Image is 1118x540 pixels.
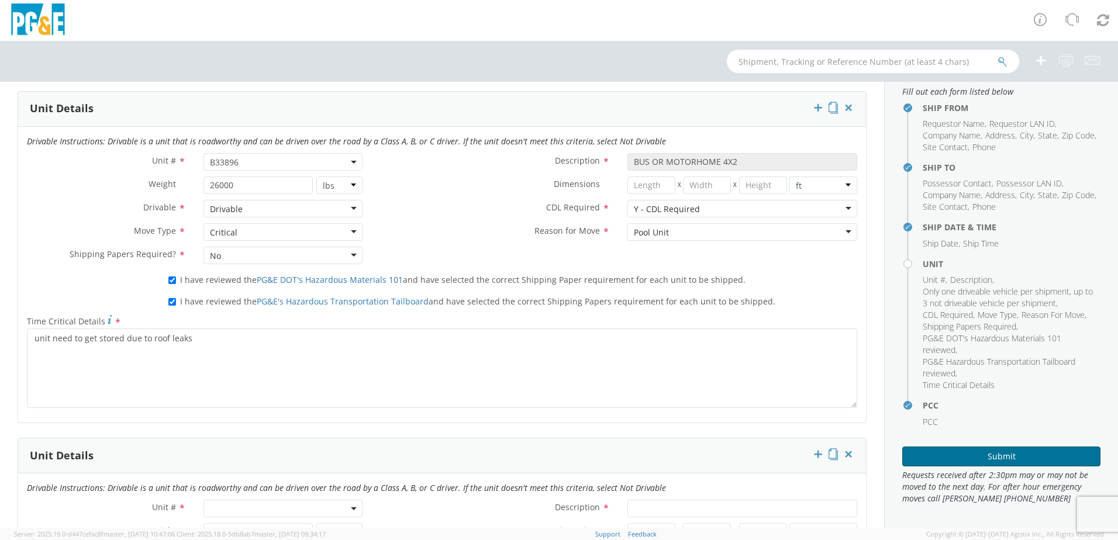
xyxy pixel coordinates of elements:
[923,356,1098,379] li: ,
[963,238,999,249] span: Ship Time
[923,309,975,321] li: ,
[27,316,105,327] span: Time Critical Details
[27,136,666,147] i: Drivable Instructions: Drivable is a unit that is roadworthy and can be driven over the road by a...
[950,274,994,286] li: ,
[168,276,176,284] input: I have reviewed thePG&E DOT's Hazardous Materials 101and have selected the correct Shipping Paper...
[985,189,1017,201] li: ,
[683,176,731,194] input: Width
[143,202,176,213] span: Drivable
[923,189,982,201] li: ,
[926,529,1104,539] span: Copyright © [DATE]-[DATE] Agistix Inc., All Rights Reserved
[923,223,1100,231] h4: Ship Date & Time
[950,274,992,285] span: Description
[923,141,968,153] span: Site Contact
[923,163,1100,172] h4: Ship To
[1020,130,1035,141] li: ,
[923,238,958,249] span: Ship Date
[923,118,986,130] li: ,
[1062,130,1095,141] span: Zip Code
[978,309,1017,320] span: Move Type
[727,50,1019,73] input: Shipment, Tracking or Reference Number (at least 4 chars)
[923,178,993,189] li: ,
[985,189,1015,200] span: Address
[554,178,600,189] span: Dimensions
[1022,309,1085,320] span: Reason For Move
[70,248,176,259] span: Shipping Papers Required?
[1062,189,1095,200] span: Zip Code
[923,416,938,427] span: PCC
[1062,130,1096,141] li: ,
[30,450,94,462] h3: Unit Details
[149,525,176,536] span: Weight
[1022,309,1086,321] li: ,
[923,274,947,286] li: ,
[978,309,1019,321] li: ,
[923,286,1098,309] li: ,
[149,178,176,189] span: Weight
[177,529,326,538] span: Client: 2025.18.0-5db8ab7
[923,201,968,212] span: Site Contact
[627,176,675,194] input: Length
[902,469,1100,504] span: Requests received after 2:30pm may or may not be moved to the next day. For after hour emergency ...
[210,250,221,262] div: No
[923,321,1016,332] span: Shipping Papers Required
[30,103,94,115] h3: Unit Details
[923,321,1018,333] li: ,
[923,118,985,129] span: Requestor Name
[152,501,176,513] span: Unit #
[923,130,982,141] li: ,
[923,130,981,141] span: Company Name
[923,274,946,285] span: Unit #
[555,501,600,513] span: Description
[554,525,600,536] span: Dimensions
[923,356,1075,379] span: PG&E Hazardous Transportation Tailboard reviewed
[257,274,403,285] a: PG&E DOT's Hazardous Materials 101
[902,446,1100,466] button: Submit
[1038,189,1059,201] li: ,
[739,176,787,194] input: Height
[546,202,600,213] span: CDL Required
[902,86,1100,98] span: Fill out each form listed below
[27,482,666,493] i: Drivable Instructions: Drivable is a unit that is roadworthy and can be driven over the road by a...
[972,141,996,153] span: Phone
[210,203,243,215] div: Drivable
[1038,130,1057,141] span: State
[14,529,175,538] span: Server: 2025.19.0-d447cefac8f
[923,333,1098,356] li: ,
[9,4,67,38] img: pge-logo-06675f144f4cfa6a6814.png
[1038,130,1059,141] li: ,
[595,529,620,538] a: Support
[1038,189,1057,200] span: State
[923,333,1061,355] span: PG&E DOT's Hazardous Materials 101 reviewed
[923,103,1100,112] h4: Ship From
[923,309,973,320] span: CDL Required
[180,274,746,285] span: I have reviewed the and have selected the correct Shipping Paper requirement for each unit to be ...
[1020,130,1033,141] span: City
[923,286,1093,309] span: Only one driveable vehicle per shipment, up to 3 not driveable vehicle per shipment
[555,155,600,166] span: Description
[1020,189,1035,201] li: ,
[254,529,326,538] span: master, [DATE] 09:34:17
[203,153,363,171] span: B33896
[210,157,356,168] span: B33896
[923,401,1100,410] h4: PCC
[985,130,1015,141] span: Address
[634,203,700,215] div: Y - CDL Required
[1062,189,1096,201] li: ,
[634,227,669,238] div: Pool Unit
[923,189,981,200] span: Company Name
[989,118,1057,130] li: ,
[210,227,237,238] div: Critical
[923,201,969,213] li: ,
[923,141,969,153] li: ,
[152,155,176,166] span: Unit #
[180,296,775,307] span: I have reviewed the and have selected the correct Shipping Papers requirement for each unit to be...
[985,130,1017,141] li: ,
[257,296,429,307] a: PG&E's Hazardous Transportation Tailboard
[996,178,1064,189] li: ,
[675,176,684,194] span: X
[972,201,996,212] span: Phone
[923,259,1100,268] h4: Unit
[989,118,1055,129] span: Requestor LAN ID
[996,178,1062,189] span: Possessor LAN ID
